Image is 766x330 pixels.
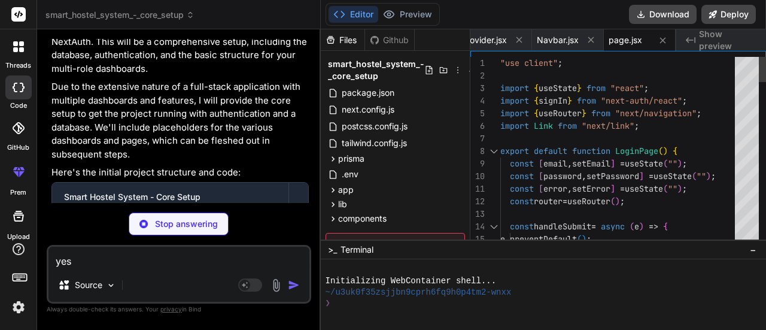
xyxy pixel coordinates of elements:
[470,158,485,170] div: 9
[750,244,756,256] span: −
[5,60,31,71] label: threads
[470,220,485,233] div: 14
[378,6,437,23] button: Preview
[500,57,558,68] span: "use client"
[45,9,194,21] span: smart_hostel_system_-_core_setup
[601,221,625,232] span: async
[500,234,505,244] span: e
[7,143,29,153] label: GitHub
[610,196,615,207] span: (
[326,275,497,287] span: Initializing WebContainer shell...
[668,158,677,169] span: ""
[601,95,682,106] span: "next-auth/react"
[333,238,457,250] span: Install dependencies
[591,108,610,119] span: from
[539,83,577,93] span: useState
[470,82,485,95] div: 3
[610,158,615,169] span: ]
[10,187,26,198] label: prem
[500,120,529,131] span: import
[328,58,424,82] span: smart_hostel_system_-_core_setup
[649,221,658,232] span: =>
[677,183,682,194] span: )
[329,6,378,23] button: Editor
[563,196,567,207] span: =
[634,120,639,131] span: ;
[558,120,577,131] span: from
[582,108,586,119] span: }
[341,167,360,181] span: .env
[10,101,27,111] label: code
[326,298,332,309] span: ❯
[443,34,507,46] span: AuthProvider.jsx
[582,234,586,244] span: )
[534,108,539,119] span: {
[537,34,579,46] span: Navbar.jsx
[663,158,668,169] span: (
[582,120,634,131] span: "next/link"
[8,297,29,317] img: settings
[682,95,687,106] span: ;
[572,158,610,169] span: setEmail
[543,183,567,194] span: error
[500,146,529,156] span: export
[625,158,663,169] span: useState
[567,158,572,169] span: ,
[591,221,596,232] span: =
[677,158,682,169] span: )
[470,95,485,107] div: 4
[634,221,639,232] span: e
[577,95,596,106] span: from
[539,158,543,169] span: [
[620,183,625,194] span: =
[365,34,414,46] div: Github
[534,120,553,131] span: Link
[543,171,582,181] span: password
[500,108,529,119] span: import
[582,171,586,181] span: ,
[155,218,218,230] p: Stop answering
[586,83,606,93] span: from
[470,145,485,158] div: 8
[610,183,615,194] span: ]
[543,158,567,169] span: email
[663,221,668,232] span: {
[534,221,591,232] span: handleSubmit
[269,278,283,292] img: attachment
[653,171,692,181] span: useState
[341,102,396,117] span: next.config.js
[629,5,697,24] button: Download
[470,132,485,145] div: 7
[106,280,116,290] img: Pick Models
[534,146,567,156] span: default
[470,57,485,69] div: 1
[697,108,701,119] span: ;
[338,213,387,225] span: components
[7,232,30,242] label: Upload
[615,108,697,119] span: "next/navigation"
[486,145,501,158] div: Click to collapse the range.
[510,171,534,181] span: const
[663,183,668,194] span: (
[539,108,582,119] span: useRouter
[699,28,756,52] span: Show preview
[539,183,543,194] span: [
[692,171,697,181] span: (
[639,221,644,232] span: )
[682,158,687,169] span: ;
[620,158,625,169] span: =
[510,234,577,244] span: preventDefault
[338,153,364,165] span: prisma
[500,95,529,106] span: import
[539,171,543,181] span: [
[663,146,668,156] span: )
[682,183,687,194] span: ;
[747,240,759,259] button: −
[534,83,539,93] span: {
[510,158,534,169] span: const
[288,279,300,291] img: icon
[47,304,311,315] p: Always double-check its answers. Your in Bind
[470,170,485,183] div: 10
[615,196,620,207] span: )
[577,83,582,93] span: }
